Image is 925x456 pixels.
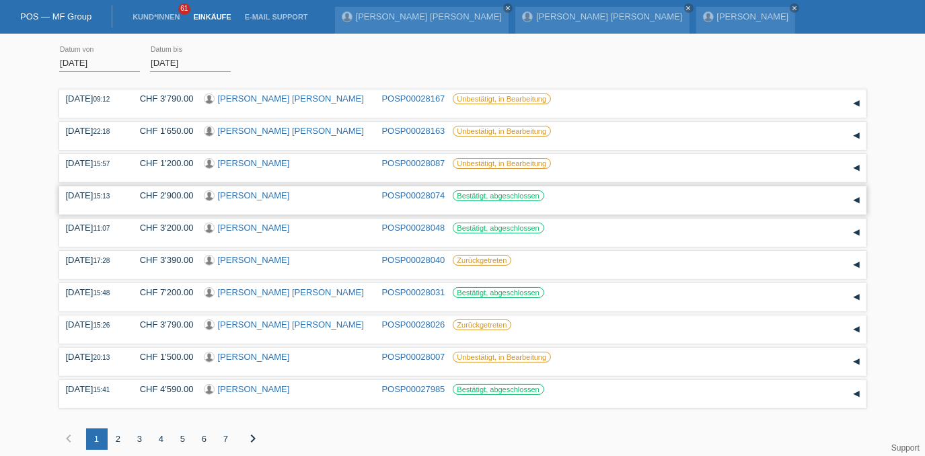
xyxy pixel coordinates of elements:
div: auf-/zuklappen [846,384,866,404]
label: Unbestätigt, in Bearbeitung [453,93,552,104]
a: POSP00028007 [382,352,445,362]
span: 17:28 [93,257,110,264]
label: Bestätigt, abgeschlossen [453,384,544,395]
span: 09:12 [93,96,110,103]
div: [DATE] [66,158,120,168]
span: 20:13 [93,354,110,361]
span: 15:26 [93,321,110,329]
div: auf-/zuklappen [846,158,866,178]
div: [DATE] [66,319,120,330]
div: CHF 1'500.00 [130,352,194,362]
a: [PERSON_NAME] [PERSON_NAME] [218,319,364,330]
div: auf-/zuklappen [846,287,866,307]
a: POSP00028163 [382,126,445,136]
div: 5 [172,428,194,450]
a: [PERSON_NAME] [PERSON_NAME] [356,11,502,22]
div: [DATE] [66,93,120,104]
div: CHF 4'590.00 [130,384,194,394]
label: Bestätigt, abgeschlossen [453,190,544,201]
a: [PERSON_NAME] [218,158,290,168]
div: CHF 3'790.00 [130,319,194,330]
label: Zurückgetreten [453,255,512,266]
a: Kund*innen [126,13,186,21]
i: close [505,5,511,11]
div: auf-/zuklappen [846,190,866,211]
div: CHF 2'900.00 [130,190,194,200]
div: auf-/zuklappen [846,319,866,340]
div: 4 [151,428,172,450]
a: close [684,3,694,13]
span: 61 [178,3,190,15]
a: POSP00028074 [382,190,445,200]
i: close [791,5,798,11]
span: 22:18 [93,128,110,135]
a: POS — MF Group [20,11,91,22]
a: [PERSON_NAME] [218,255,290,265]
div: [DATE] [66,287,120,297]
div: [DATE] [66,190,120,200]
div: 2 [108,428,129,450]
span: 15:41 [93,386,110,393]
a: POSP00028031 [382,287,445,297]
label: Bestätigt, abgeschlossen [453,287,544,298]
span: 15:13 [93,192,110,200]
a: close [790,3,799,13]
a: Support [891,443,920,453]
i: chevron_right [246,430,262,447]
label: Zurückgetreten [453,319,512,330]
div: CHF 1'650.00 [130,126,194,136]
a: [PERSON_NAME] [PERSON_NAME] [218,287,364,297]
a: [PERSON_NAME] [218,384,290,394]
i: chevron_left [61,430,77,447]
div: [DATE] [66,126,120,136]
a: [PERSON_NAME] [218,352,290,362]
div: auf-/zuklappen [846,126,866,146]
div: 7 [215,428,237,450]
a: POSP00028048 [382,223,445,233]
a: [PERSON_NAME] [717,11,789,22]
div: [DATE] [66,352,120,362]
div: [DATE] [66,223,120,233]
span: 15:48 [93,289,110,297]
div: CHF 3'390.00 [130,255,194,265]
div: [DATE] [66,384,120,394]
div: auf-/zuklappen [846,255,866,275]
div: 1 [86,428,108,450]
div: auf-/zuklappen [846,223,866,243]
div: auf-/zuklappen [846,93,866,114]
a: E-Mail Support [238,13,315,21]
a: POSP00028040 [382,255,445,265]
label: Unbestätigt, in Bearbeitung [453,126,552,137]
a: [PERSON_NAME] [218,223,290,233]
div: auf-/zuklappen [846,352,866,372]
label: Unbestätigt, in Bearbeitung [453,352,552,363]
div: CHF 1'200.00 [130,158,194,168]
a: POSP00028026 [382,319,445,330]
a: [PERSON_NAME] [PERSON_NAME] [218,93,364,104]
a: POSP00028087 [382,158,445,168]
div: CHF 3'790.00 [130,93,194,104]
div: CHF 7'200.00 [130,287,194,297]
span: 15:57 [93,160,110,167]
a: Einkäufe [186,13,237,21]
a: close [503,3,513,13]
a: [PERSON_NAME] [218,190,290,200]
div: CHF 3'200.00 [130,223,194,233]
a: POSP00027985 [382,384,445,394]
i: close [686,5,692,11]
label: Unbestätigt, in Bearbeitung [453,158,552,169]
label: Bestätigt, abgeschlossen [453,223,544,233]
div: [DATE] [66,255,120,265]
div: 6 [194,428,215,450]
div: 3 [129,428,151,450]
a: [PERSON_NAME] [PERSON_NAME] [536,11,682,22]
span: 11:07 [93,225,110,232]
a: POSP00028167 [382,93,445,104]
a: [PERSON_NAME] [PERSON_NAME] [218,126,364,136]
